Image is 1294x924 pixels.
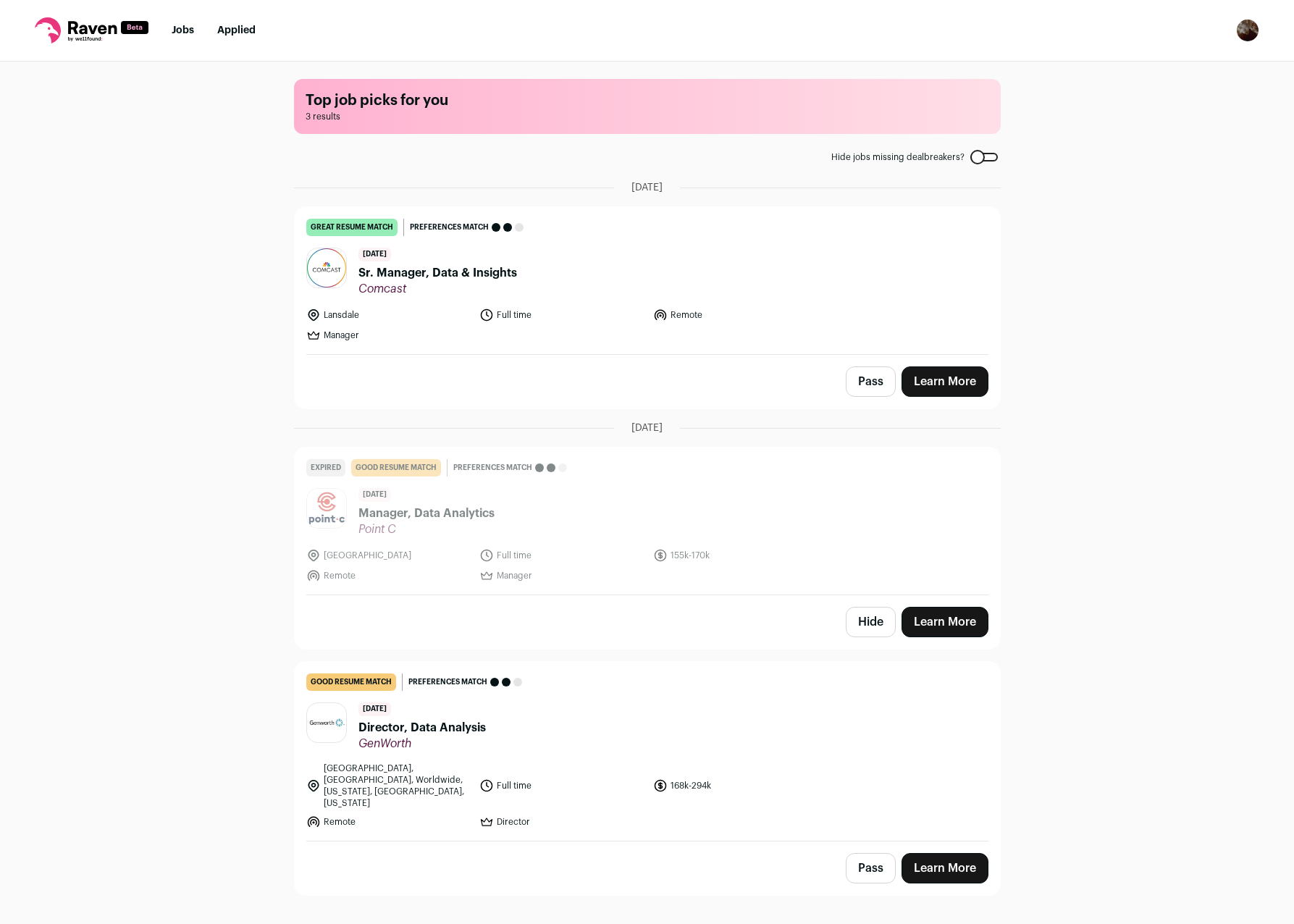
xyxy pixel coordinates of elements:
a: Jobs [172,25,194,35]
li: Remote [306,815,471,829]
li: Director [479,815,644,829]
button: Pass [846,366,896,397]
a: Learn More [902,366,988,397]
li: [GEOGRAPHIC_DATA], [GEOGRAPHIC_DATA], Worldwide, [US_STATE], [GEOGRAPHIC_DATA], [US_STATE] [306,763,471,809]
li: Full time [479,308,644,322]
span: Comcast [358,282,517,296]
li: Remote [306,568,471,583]
span: [DATE] [358,488,391,502]
span: [DATE] [631,421,663,435]
li: Manager [306,328,471,343]
li: Full time [479,548,644,563]
li: Remote [653,308,818,322]
span: 3 results [306,111,989,122]
span: GenWorth [358,736,486,751]
a: great resume match Preferences match [DATE] Sr. Manager, Data & Insights Comcast Lansdale Full ti... [295,207,1000,354]
img: e02935b9666147f356b8ffc820d0ada0b7cdfdd2898f2607a3275b2158fbaa61 [307,489,346,528]
span: Point C [358,522,495,537]
span: Manager, Data Analytics [358,505,495,522]
a: good resume match Preferences match [DATE] Director, Data Analysis GenWorth [GEOGRAPHIC_DATA], [G... [295,662,1000,841]
img: eada18b3c60b105e66b89f5ddd16116fec6c6e5252257530e8a4f5688da740bb.jpg [307,715,346,729]
a: Expired good resume match Preferences match [DATE] Manager, Data Analytics Point C [GEOGRAPHIC_DA... [295,448,1000,595]
span: Preferences match [410,220,489,235]
li: Lansdale [306,308,471,322]
span: Sr. Manager, Data & Insights [358,264,517,282]
span: [DATE] [358,248,391,261]
a: Learn More [902,607,988,637]
img: 19236510-medium_jpg [1236,19,1259,42]
h1: Top job picks for you [306,91,989,111]
span: [DATE] [631,180,663,195]
li: 155k-170k [653,548,818,563]
li: [GEOGRAPHIC_DATA] [306,548,471,563]
div: good resume match [351,459,441,476]
div: good resume match [306,673,396,691]
li: Full time [479,763,644,809]
li: Manager [479,568,644,583]
button: Hide [846,607,896,637]
div: great resume match [306,219,398,236]
span: Preferences match [453,461,532,475]
button: Open dropdown [1236,19,1259,42]
li: 168k-294k [653,763,818,809]
a: Applied [217,25,256,35]
div: Expired [306,459,345,476]
span: Preferences match [408,675,487,689]
span: [DATE] [358,702,391,716]
button: Pass [846,853,896,883]
span: Hide jobs missing dealbreakers? [831,151,965,163]
span: Director, Data Analysis [358,719,486,736]
a: Learn More [902,853,988,883]
img: 2b6aeab970b3189099869cc1ddbd97e67b7c05e38648a67bb7757ac982c53954.jpg [307,248,346,287]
